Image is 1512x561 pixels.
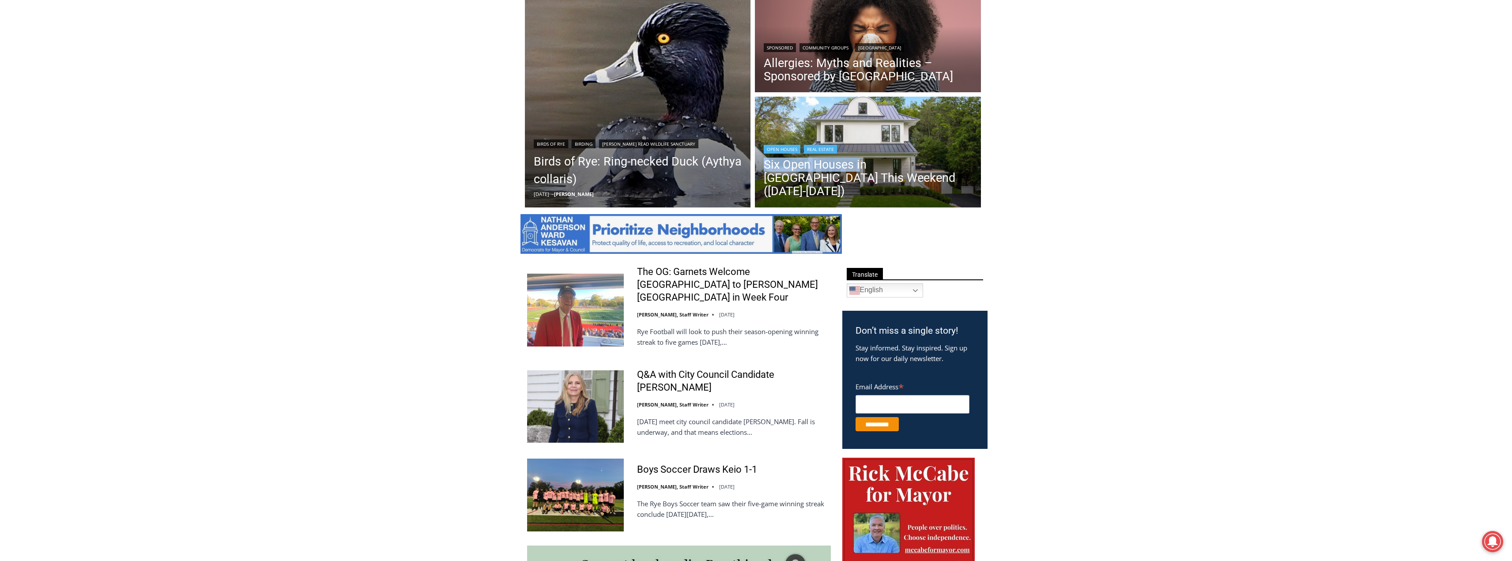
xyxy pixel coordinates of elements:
a: Birding [572,139,596,148]
img: s_800_29ca6ca9-f6cc-433c-a631-14f6620ca39b.jpeg [0,0,88,88]
img: The OG: Garnets Welcome Yorktown to Nugent Stadium in Week Four [527,274,624,346]
a: Q&A with City Council Candidate [PERSON_NAME] [637,369,831,394]
div: / [99,75,101,83]
time: [DATE] [534,191,549,197]
a: Community Groups [799,43,852,52]
div: 1 [93,75,97,83]
div: | [764,143,972,154]
p: [DATE] meet city council candidate [PERSON_NAME]. Fall is underway, and that means elections… [637,416,831,437]
a: Birds of Rye [534,139,568,148]
div: "[PERSON_NAME] and I covered the [DATE] Parade, which was a really eye opening experience as I ha... [223,0,417,86]
a: Six Open Houses in [GEOGRAPHIC_DATA] This Weekend ([DATE]-[DATE]) [764,158,972,198]
img: Boys Soccer Draws Keio 1-1 [527,459,624,531]
time: [DATE] [719,311,735,318]
span: Intern @ [DOMAIN_NAME] [231,88,409,108]
h3: Don’t miss a single story! [856,324,974,338]
a: Intern @ [DOMAIN_NAME] [212,86,428,110]
a: The OG: Garnets Welcome [GEOGRAPHIC_DATA] to [PERSON_NAME][GEOGRAPHIC_DATA] in Week Four [637,266,831,304]
a: Real Estate [804,145,837,154]
div: Co-sponsored by Westchester County Parks [93,26,128,72]
a: Sponsored [764,43,796,52]
img: en [849,285,860,296]
a: [PERSON_NAME], Staff Writer [637,401,709,408]
label: Email Address [856,378,969,394]
p: The Rye Boys Soccer team saw their five-game winning streak conclude [DATE][DATE],… [637,498,831,520]
p: Rye Football will look to push their season-opening winning streak to five games [DATE],… [637,326,831,347]
a: Allergies: Myths and Realities – Sponsored by [GEOGRAPHIC_DATA] [764,56,972,83]
a: [PERSON_NAME], Staff Writer [637,483,709,490]
h4: [PERSON_NAME] Read Sanctuary Fall Fest: [DATE] [7,89,117,109]
a: [PERSON_NAME], Staff Writer [637,311,709,318]
a: [PERSON_NAME] [554,191,594,197]
div: | | [534,138,742,148]
div: | | [764,41,972,52]
span: Translate [847,268,883,280]
a: Read More Six Open Houses in Rye This Weekend (October 4-5) [755,97,981,210]
time: [DATE] [719,483,735,490]
a: Boys Soccer Draws Keio 1-1 [637,463,757,476]
img: 3 Overdale Road, Rye [755,97,981,210]
div: 6 [103,75,107,83]
a: Birds of Rye: Ring-necked Duck (Aythya collaris) [534,153,742,188]
a: [PERSON_NAME] Read Wildlife Sanctuary [599,139,698,148]
a: [PERSON_NAME] Read Sanctuary Fall Fest: [DATE] [0,88,132,110]
time: [DATE] [719,401,735,408]
a: Open Houses [764,145,800,154]
a: English [847,283,923,297]
span: – [551,191,554,197]
a: [GEOGRAPHIC_DATA] [855,43,904,52]
p: Stay informed. Stay inspired. Sign up now for our daily newsletter. [856,343,974,364]
img: Q&A with City Council Candidate Maria Tufvesson Shuck [527,370,624,443]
